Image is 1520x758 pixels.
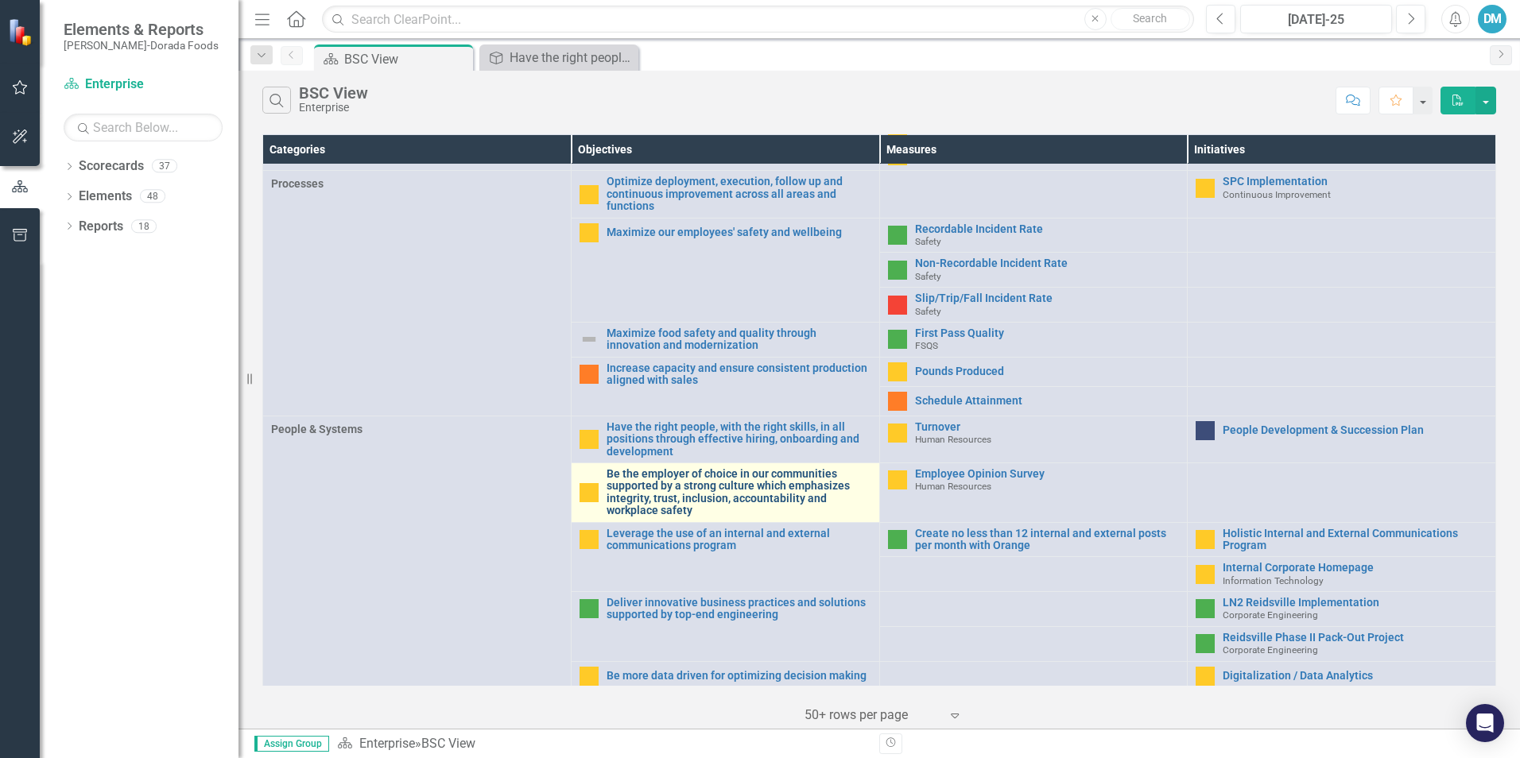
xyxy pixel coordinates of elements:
[271,421,563,437] span: People & Systems
[1188,416,1496,462] td: Double-Click to Edit Right Click for Context Menu
[915,421,1180,433] a: Turnover
[888,423,907,443] img: Caution
[1196,667,1215,686] img: Caution
[915,481,991,492] span: Human Resources
[1223,644,1318,656] span: Corporate Engineering
[1223,609,1318,621] span: Corporate Engineering
[344,49,469,69] div: BSC View
[607,421,871,458] a: Have the right people, with the right skills, in all positions through effective hiring, onboardi...
[79,157,144,176] a: Scorecards
[580,599,599,618] img: Above Target
[915,468,1180,480] a: Employee Opinion Survey
[1223,176,1487,188] a: SPC Implementation
[888,362,907,381] img: Caution
[580,430,599,449] img: Caution
[888,530,907,549] img: Above Target
[571,416,879,462] td: Double-Click to Edit Right Click for Context Menu
[483,48,634,68] a: Have the right people, with the right skills, in all positions through effective hiring, onboardi...
[254,736,329,752] span: Assign Group
[915,340,938,351] span: FSQS
[580,223,599,242] img: Caution
[322,6,1194,33] input: Search ClearPoint...
[1196,179,1215,198] img: Caution
[1223,597,1487,609] a: LN2 Reidsville Implementation
[607,176,871,212] a: Optimize deployment, execution, follow up and continuous improvement across all areas and functions
[64,39,219,52] small: [PERSON_NAME]-Dorada Foods
[580,530,599,549] img: Caution
[915,395,1180,407] a: Schedule Attainment
[915,223,1180,235] a: Recordable Incident Rate
[79,188,132,206] a: Elements
[571,462,879,522] td: Double-Click to Edit Right Click for Context Menu
[915,327,1180,339] a: First Pass Quality
[607,226,871,238] a: Maximize our employees' safety and wellbeing
[607,468,871,517] a: Be the employer of choice in our communities supported by a strong culture which emphasizes integ...
[1223,424,1487,436] a: People Development & Succession Plan
[879,462,1188,522] td: Double-Click to Edit Right Click for Context Menu
[580,365,599,384] img: Warning
[1196,565,1215,584] img: Caution
[888,226,907,245] img: Above Target
[1223,189,1331,200] span: Continuous Improvement
[888,392,907,411] img: Warning
[888,330,907,349] img: Above Target
[1196,421,1215,440] img: No Information
[888,261,907,280] img: Above Target
[888,470,907,489] img: Caution
[510,48,634,68] div: Have the right people, with the right skills, in all positions through effective hiring, onboardi...
[915,528,1180,552] a: Create no less than 12 internal and external posts per month with Orange
[1196,634,1215,653] img: Above Target
[64,20,219,39] span: Elements & Reports
[580,185,599,204] img: Caution
[1111,8,1190,30] button: Search
[580,667,599,686] img: Caution
[888,296,907,315] img: Below Plan
[915,236,941,247] span: Safety
[607,327,871,352] a: Maximize food safety and quality through innovation and modernization
[152,160,177,173] div: 37
[1223,632,1487,644] a: Reidsville Phase II Pack-Out Project
[607,670,871,682] a: Be more data driven for optimizing decision making
[607,597,871,621] a: Deliver innovative business practices and solutions supported by top-end engineering
[915,257,1180,269] a: Non-Recordable Incident Rate
[915,365,1180,377] a: Pounds Produced
[421,736,475,751] div: BSC View
[915,434,991,445] span: Human Resources
[1133,12,1167,25] span: Search
[299,84,368,102] div: BSC View
[1223,575,1324,586] span: Information Technology
[915,292,1180,304] a: Slip/Trip/Fall Incident Rate
[915,306,941,317] span: Safety
[1246,10,1386,29] div: [DATE]-25
[1240,5,1392,33] button: [DATE]-25
[1223,562,1487,574] a: Internal Corporate Homepage
[1223,528,1487,552] a: Holistic Internal and External Communications Program
[64,75,223,94] a: Enterprise
[580,483,599,502] img: Caution
[6,17,37,47] img: ClearPoint Strategy
[607,528,871,552] a: Leverage the use of an internal and external communications program
[915,271,941,282] span: Safety
[1478,5,1506,33] button: DM
[131,219,157,233] div: 18
[140,190,165,203] div: 48
[64,114,223,141] input: Search Below...
[299,102,368,114] div: Enterprise
[580,330,599,349] img: Not Defined
[1223,670,1487,682] a: Digitalization / Data Analytics
[79,218,123,236] a: Reports
[271,176,563,191] span: Processes
[607,362,871,387] a: Increase capacity and ensure consistent production aligned with sales
[1466,704,1504,742] div: Open Intercom Messenger
[879,416,1188,462] td: Double-Click to Edit Right Click for Context Menu
[359,736,415,751] a: Enterprise
[1196,530,1215,549] img: Caution
[1196,599,1215,618] img: Above Target
[337,735,867,753] div: »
